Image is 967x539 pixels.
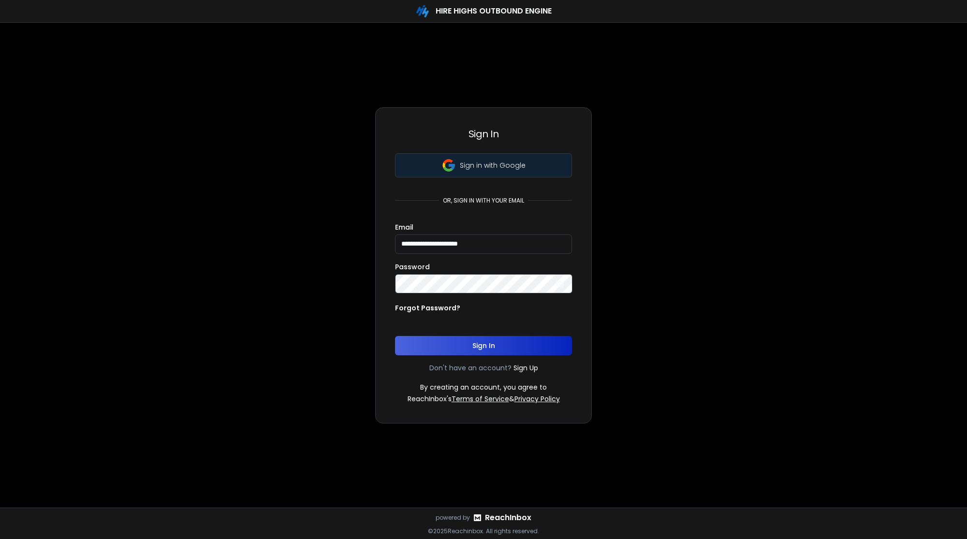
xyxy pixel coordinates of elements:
p: ReachInbox's & [408,394,560,404]
p: Don't have an account? [429,363,512,373]
button: Sign In [395,336,572,355]
h1: Hire Highs Outbound Engine [436,5,552,17]
a: Terms of Service [452,394,509,404]
button: Sign in with Google [395,153,572,177]
p: Forgot Password? [395,303,460,313]
a: ReachInbox [485,512,531,524]
p: By creating an account, you agree to [420,382,547,392]
label: Email [395,224,413,231]
img: logo [415,4,430,18]
p: powered by [436,514,470,522]
p: or, sign in with your email [439,197,528,204]
h3: Sign In [395,127,572,141]
p: Sign in with Google [460,160,526,170]
p: © 2025 Reachinbox. All rights reserved. [428,527,539,535]
label: Password [395,263,430,270]
img: logo [474,514,481,521]
a: Sign Up [513,363,538,373]
a: Privacy Policy [514,394,560,404]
